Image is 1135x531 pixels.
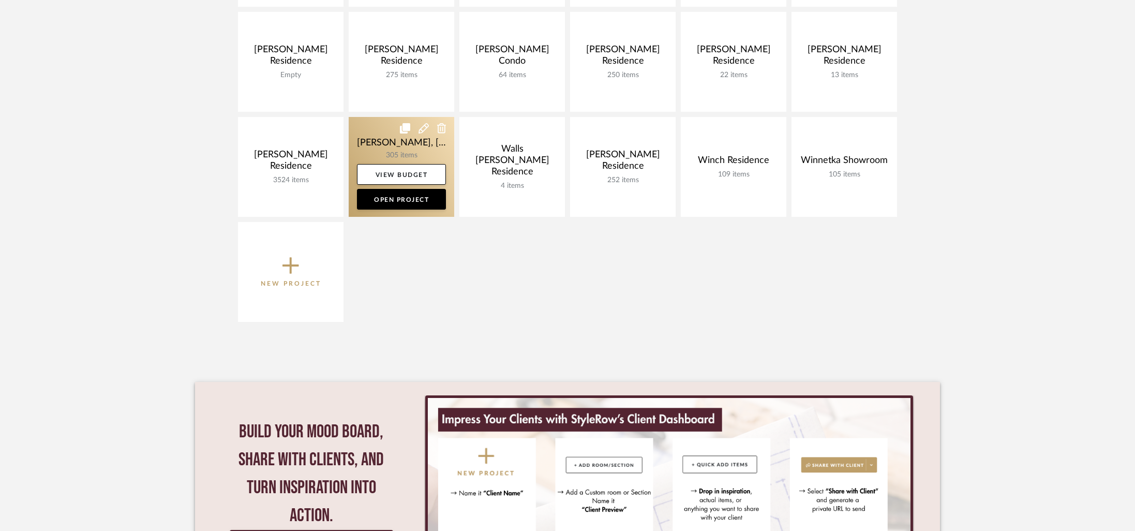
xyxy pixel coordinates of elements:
[578,44,667,71] div: [PERSON_NAME] Residence
[246,176,335,185] div: 3524 items
[230,418,393,530] div: Build your mood board, share with clients, and turn inspiration into action.
[357,164,446,185] a: View Budget
[246,44,335,71] div: [PERSON_NAME] Residence
[800,71,889,80] div: 13 items
[578,149,667,176] div: [PERSON_NAME] Residence
[578,71,667,80] div: 250 items
[468,71,557,80] div: 64 items
[800,170,889,179] div: 105 items
[357,44,446,71] div: [PERSON_NAME] Residence
[468,143,557,182] div: Walls [PERSON_NAME] Residence
[578,176,667,185] div: 252 items
[357,71,446,80] div: 275 items
[238,222,344,322] button: New Project
[468,182,557,190] div: 4 items
[468,44,557,71] div: [PERSON_NAME] Condo
[357,189,446,210] a: Open Project
[689,155,778,170] div: Winch Residence
[246,149,335,176] div: [PERSON_NAME] Residence
[800,44,889,71] div: [PERSON_NAME] Residence
[689,170,778,179] div: 109 items
[800,155,889,170] div: Winnetka Showroom
[261,278,321,289] p: New Project
[246,71,335,80] div: Empty
[689,71,778,80] div: 22 items
[689,44,778,71] div: [PERSON_NAME] Residence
